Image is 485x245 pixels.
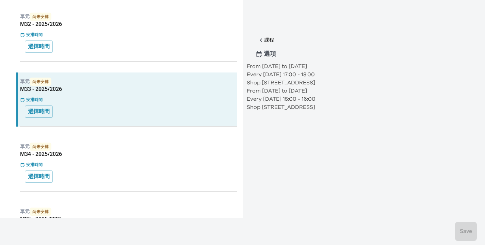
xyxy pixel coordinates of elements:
p: From [247,87,261,95]
p: 安排時間 [26,32,43,38]
p: 安排時間 [26,97,43,103]
p: 單元 [20,78,237,86]
p: to [282,87,287,95]
button: 課程 [256,35,276,45]
p: 選擇時間 [28,173,50,181]
span: 尚未安排 [30,208,51,216]
p: 安排時間 [26,162,43,168]
p: 課程 [264,37,274,44]
p: [DATE] [289,62,307,70]
p: [DATE] [262,62,280,70]
p: 選項 [264,49,276,59]
p: Shop [STREET_ADDRESS] [247,79,474,87]
button: 選擇時間 [25,170,53,183]
span: 尚未安排 [30,13,51,21]
p: From [247,62,261,70]
button: 選擇時間 [25,40,53,53]
h5: M34 - 2025/2026 [20,151,237,158]
p: Shop [STREET_ADDRESS] [247,103,474,111]
span: 尚未安排 [30,143,51,151]
p: [DATE] [289,87,307,95]
p: 單元 [20,208,237,216]
button: 選擇時間 [25,105,53,118]
p: [DATE] [262,87,280,95]
p: Every [DATE] 15:00 - 16:00 [247,95,474,103]
p: to [282,62,287,70]
span: 尚未安排 [30,78,51,86]
p: 選擇時間 [28,43,50,51]
p: 單元 [20,143,237,151]
h5: M32 - 2025/2026 [20,21,237,28]
p: 單元 [20,13,237,21]
h5: M35 - 2025/2026 [20,216,237,223]
p: 選擇時間 [28,108,50,116]
h5: M33 - 2025/2026 [20,86,237,93]
p: Every [DATE] 17:00 - 18:00 [247,70,474,79]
